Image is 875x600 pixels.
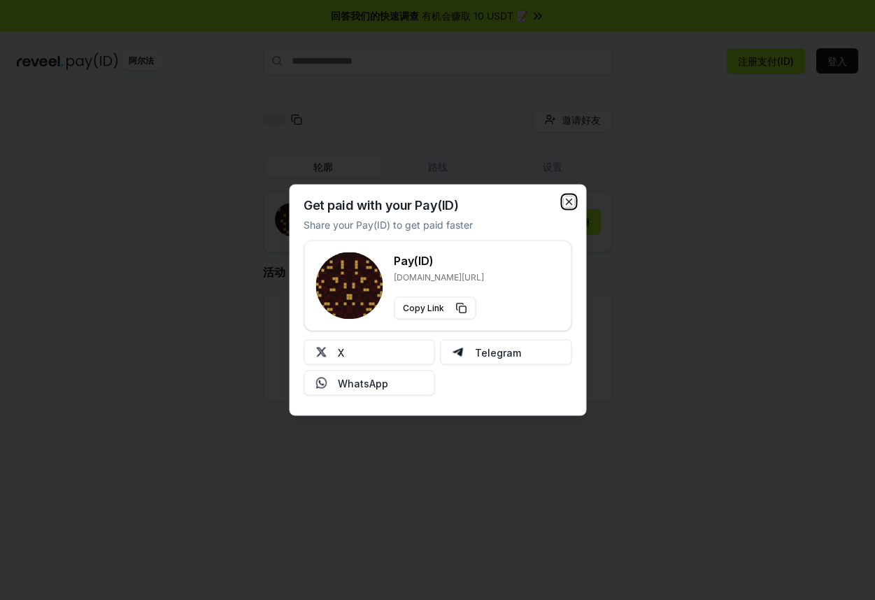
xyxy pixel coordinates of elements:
[304,217,473,232] p: Share your Pay(ID) to get paid faster
[441,340,572,365] button: Telegram
[315,378,327,389] img: Whatsapp
[304,199,458,212] h2: Get paid with your Pay(ID)
[453,347,464,358] img: Telegram
[394,272,484,283] p: [DOMAIN_NAME][URL]
[304,371,435,396] button: WhatsApp
[394,297,476,320] button: Copy Link
[394,252,484,269] h3: Pay(ID)
[304,340,435,365] button: X
[315,347,327,358] img: X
